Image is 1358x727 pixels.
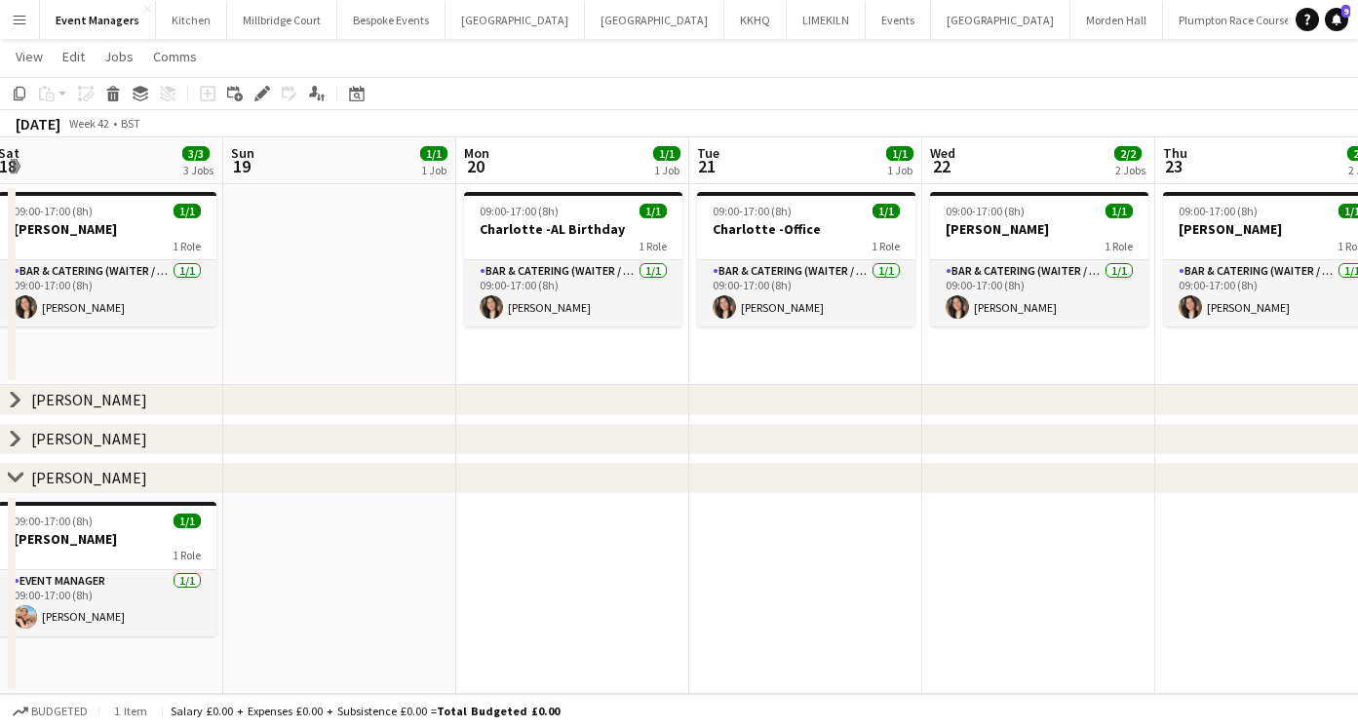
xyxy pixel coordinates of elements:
span: 1/1 [640,204,667,218]
span: 09:00-17:00 (8h) [946,204,1025,218]
span: 1/1 [653,146,680,161]
a: Edit [55,44,93,69]
span: 09:00-17:00 (8h) [1179,204,1258,218]
button: KKHQ [724,1,787,39]
span: Mon [464,144,489,162]
a: Comms [145,44,205,69]
app-job-card: 09:00-17:00 (8h)1/1Charlotte -Office1 RoleBar & Catering (Waiter / waitress)1/109:00-17:00 (8h)[P... [697,192,915,326]
div: 1 Job [421,163,446,177]
app-card-role: Bar & Catering (Waiter / waitress)1/109:00-17:00 (8h)[PERSON_NAME] [464,260,682,326]
div: 1 Job [654,163,679,177]
span: Sun [231,144,254,162]
span: 1/1 [886,146,913,161]
span: 1/1 [873,204,900,218]
div: [PERSON_NAME] [31,390,147,409]
div: 3 Jobs [183,163,213,177]
div: [PERSON_NAME] [31,429,147,448]
div: Salary £0.00 + Expenses £0.00 + Subsistence £0.00 = [171,704,560,718]
span: 21 [694,155,719,177]
button: LIMEKILN [787,1,866,39]
span: View [16,48,43,65]
span: 09:00-17:00 (8h) [14,514,93,528]
div: 2 Jobs [1115,163,1145,177]
span: 09:00-17:00 (8h) [713,204,792,218]
button: Bespoke Events [337,1,446,39]
span: 3/3 [182,146,210,161]
a: 9 [1325,8,1348,31]
span: Tue [697,144,719,162]
span: Total Budgeted £0.00 [437,704,560,718]
button: Plumpton Race Course [1163,1,1306,39]
span: 1 Role [173,239,201,253]
button: Millbridge Court [227,1,337,39]
span: Comms [153,48,197,65]
button: Budgeted [10,701,91,722]
div: [PERSON_NAME] [31,468,147,487]
span: 1 Role [1105,239,1133,253]
span: 1 Role [639,239,667,253]
span: 22 [927,155,955,177]
app-card-role: Bar & Catering (Waiter / waitress)1/109:00-17:00 (8h)[PERSON_NAME] [930,260,1148,326]
span: 1/1 [174,204,201,218]
span: 1 Role [872,239,900,253]
span: 20 [461,155,489,177]
span: 1 item [107,704,154,718]
a: Jobs [97,44,141,69]
span: 1/1 [174,514,201,528]
span: 09:00-17:00 (8h) [480,204,559,218]
app-job-card: 09:00-17:00 (8h)1/1[PERSON_NAME]1 RoleBar & Catering (Waiter / waitress)1/109:00-17:00 (8h)[PERSO... [930,192,1148,326]
span: Budgeted [31,705,88,718]
a: View [8,44,51,69]
button: Kitchen [156,1,227,39]
app-job-card: 09:00-17:00 (8h)1/1Charlotte -AL Birthday1 RoleBar & Catering (Waiter / waitress)1/109:00-17:00 (... [464,192,682,326]
button: Events [866,1,931,39]
span: 1/1 [420,146,447,161]
span: 19 [228,155,254,177]
span: 09:00-17:00 (8h) [14,204,93,218]
span: 1/1 [1106,204,1133,218]
span: Thu [1163,144,1187,162]
button: Event Managers [40,1,156,39]
div: 1 Job [887,163,912,177]
div: BST [121,116,140,131]
h3: Charlotte -AL Birthday [464,220,682,238]
span: Jobs [104,48,134,65]
span: 23 [1160,155,1187,177]
div: [DATE] [16,114,60,134]
app-card-role: Bar & Catering (Waiter / waitress)1/109:00-17:00 (8h)[PERSON_NAME] [697,260,915,326]
span: 9 [1341,5,1350,18]
button: [GEOGRAPHIC_DATA] [585,1,724,39]
span: 1 Role [173,548,201,562]
button: [GEOGRAPHIC_DATA] [446,1,585,39]
span: Week 42 [64,116,113,131]
h3: Charlotte -Office [697,220,915,238]
span: Wed [930,144,955,162]
span: Edit [62,48,85,65]
button: Morden Hall [1070,1,1163,39]
span: 2/2 [1114,146,1142,161]
h3: [PERSON_NAME] [930,220,1148,238]
button: [GEOGRAPHIC_DATA] [931,1,1070,39]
